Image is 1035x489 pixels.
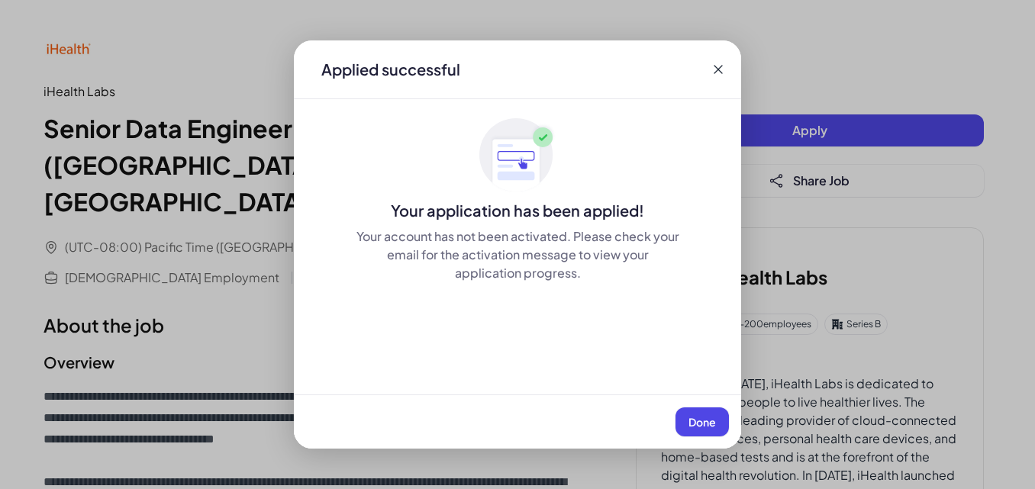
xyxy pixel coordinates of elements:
div: Applied successful [321,59,460,80]
div: Your application has been applied! [294,200,741,221]
div: Your account has not been activated. Please check your email for the activation message to view y... [355,227,680,282]
span: Done [688,415,716,429]
img: ApplyedMaskGroup3.svg [479,117,556,194]
button: Done [675,407,729,436]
